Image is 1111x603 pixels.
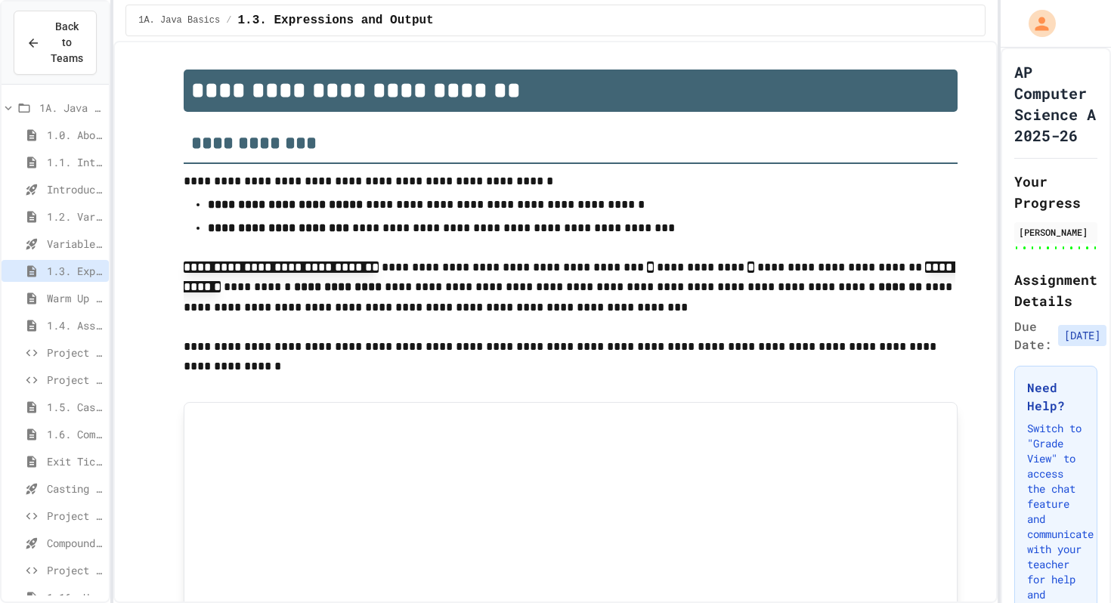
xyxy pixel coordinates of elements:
[47,481,103,496] span: Casting and Ranges of variables - Quiz
[14,11,97,75] button: Back to Teams
[1027,379,1085,415] h3: Need Help?
[47,426,103,442] span: 1.6. Compound Assignment Operators
[1014,61,1097,146] h1: AP Computer Science A 2025-26
[47,453,103,469] span: Exit Ticket 1.5-1.6
[1014,317,1052,354] span: Due Date:
[47,209,103,224] span: 1.2. Variables and Data Types
[47,181,103,197] span: Introduction to Algorithms, Programming, and Compilers
[49,19,84,66] span: Back to Teams
[47,508,103,524] span: Project EmployeePay
[1014,171,1097,213] h2: Your Progress
[47,317,103,333] span: 1.4. Assignment and Input
[138,14,220,26] span: 1A. Java Basics
[47,345,103,360] span: Project CollegeSearch
[47,562,103,578] span: Project EmployeePay (File Input)
[1013,6,1060,41] div: My Account
[1058,325,1106,346] span: [DATE]
[226,14,231,26] span: /
[47,154,103,170] span: 1.1. Introduction to Algorithms, Programming, and Compilers
[47,372,103,388] span: Project CollegeSearch (File Input)
[1014,269,1097,311] h2: Assignment Details
[47,236,103,252] span: Variables and Data Types - Quiz
[47,263,103,279] span: 1.3. Expressions and Output
[47,127,103,143] span: 1.0. About the AP CSA Exam
[47,399,103,415] span: 1.5. Casting and Ranges of Values
[47,290,103,306] span: Warm Up 1.1-1.3
[47,535,103,551] span: Compound assignment operators - Quiz
[39,100,103,116] span: 1A. Java Basics
[237,11,433,29] span: 1.3. Expressions and Output
[1019,225,1093,239] div: [PERSON_NAME]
